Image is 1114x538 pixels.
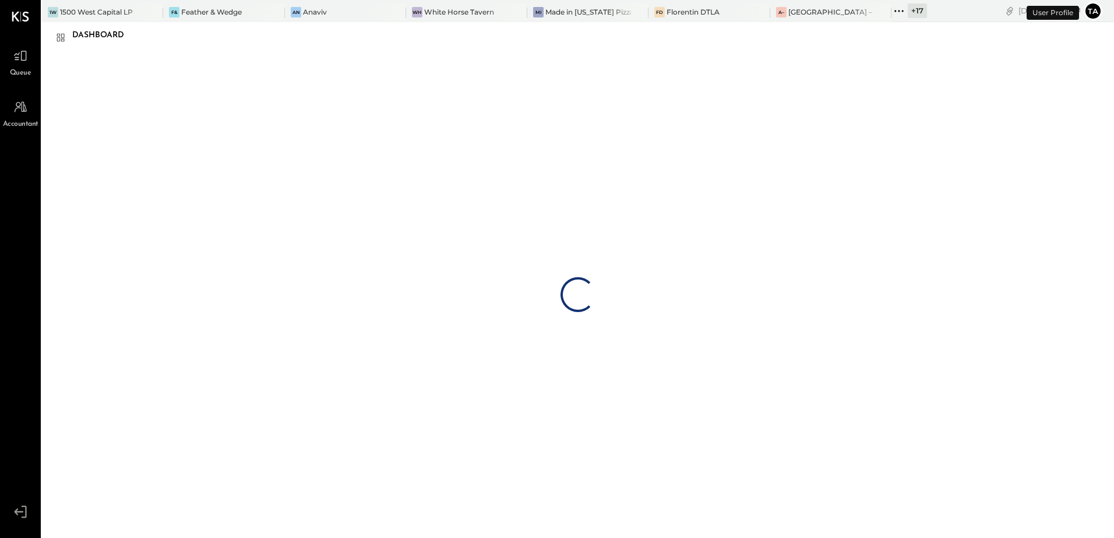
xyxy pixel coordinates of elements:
a: Accountant [1,96,40,130]
div: FD [654,7,665,17]
div: [DATE] [1018,5,1081,16]
button: ta [1084,2,1102,20]
div: Anaviv [303,7,327,17]
div: F& [169,7,179,17]
div: Made in [US_STATE] Pizza [GEOGRAPHIC_DATA] [545,7,631,17]
span: Queue [10,68,31,79]
div: copy link [1004,5,1016,17]
div: Florentin DTLA [667,7,720,17]
div: Dashboard [72,26,136,45]
div: 1W [48,7,58,17]
div: Feather & Wedge [181,7,242,17]
div: [GEOGRAPHIC_DATA] – [GEOGRAPHIC_DATA] [788,7,874,17]
span: Accountant [3,119,38,130]
div: An [291,7,301,17]
div: A– [776,7,787,17]
div: Mi [533,7,544,17]
div: User Profile [1027,6,1079,20]
div: White Horse Tavern [424,7,494,17]
div: + 17 [908,3,927,18]
a: Queue [1,45,40,79]
div: WH [412,7,422,17]
div: 1500 West Capital LP [60,7,133,17]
